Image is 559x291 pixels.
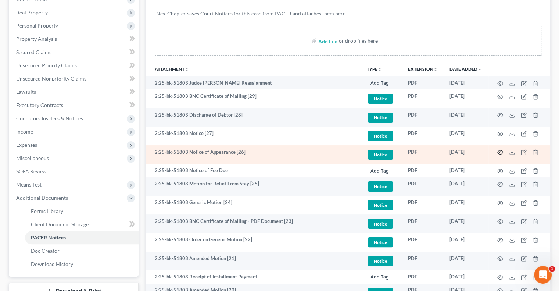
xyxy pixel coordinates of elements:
[146,270,361,283] td: 2:25-bk-51803 Receipt of Installment Payment
[367,149,396,161] a: Notice
[367,275,389,280] button: + Add Tag
[31,221,89,227] span: Client Document Storage
[16,22,58,29] span: Personal Property
[146,164,361,177] td: 2:25-bk-51803 Notice of Fee Due
[402,252,444,270] td: PDF
[367,67,382,72] button: TYPEunfold_more
[444,127,488,146] td: [DATE]
[25,218,139,231] a: Client Document Storage
[444,89,488,108] td: [DATE]
[377,67,382,72] i: unfold_more
[368,200,393,210] span: Notice
[155,66,189,72] a: Attachmentunfold_more
[10,72,139,85] a: Unsecured Nonpriority Claims
[402,89,444,108] td: PDF
[534,266,552,284] iframe: Intercom live chat
[16,168,47,174] span: SOFA Review
[444,164,488,177] td: [DATE]
[402,145,444,164] td: PDF
[433,67,438,72] i: unfold_more
[10,32,139,46] a: Property Analysis
[367,255,396,267] a: Notice
[368,113,393,123] span: Notice
[16,49,51,55] span: Secured Claims
[16,128,33,135] span: Income
[146,89,361,108] td: 2:25-bk-51803 BNC Certificate of Mailing [29]
[10,46,139,59] a: Secured Claims
[10,99,139,112] a: Executory Contracts
[367,273,396,280] a: + Add Tag
[402,164,444,177] td: PDF
[367,236,396,248] a: Notice
[402,214,444,233] td: PDF
[367,79,396,86] a: + Add Tag
[368,219,393,229] span: Notice
[478,67,483,72] i: expand_more
[31,208,63,214] span: Forms Library
[408,66,438,72] a: Extensionunfold_more
[402,196,444,214] td: PDF
[367,167,396,174] a: + Add Tag
[16,75,86,82] span: Unsecured Nonpriority Claims
[16,36,57,42] span: Property Analysis
[444,145,488,164] td: [DATE]
[368,181,393,191] span: Notice
[146,214,361,233] td: 2:25-bk-51803 BNC Certificate of Mailing - PDF Document [23]
[402,233,444,252] td: PDF
[367,218,396,230] a: Notice
[146,127,361,146] td: 2:25-bk-51803 Notice [27]
[16,89,36,95] span: Lawsuits
[367,93,396,105] a: Notice
[367,130,396,142] a: Notice
[146,177,361,196] td: 2:25-bk-51803 Motion for Relief From Stay [25]
[16,195,68,201] span: Additional Documents
[146,145,361,164] td: 2:25-bk-51803 Notice of Appearance [26]
[184,67,189,72] i: unfold_more
[367,111,396,124] a: Notice
[402,76,444,89] td: PDF
[25,244,139,258] a: Doc Creator
[444,76,488,89] td: [DATE]
[444,108,488,127] td: [DATE]
[156,10,540,17] p: NextChapter saves Court Notices for this case from PACER and attaches them here.
[10,85,139,99] a: Lawsuits
[25,231,139,244] a: PACER Notices
[25,258,139,271] a: Download History
[367,199,396,211] a: Notice
[368,237,393,247] span: Notice
[25,205,139,218] a: Forms Library
[402,270,444,283] td: PDF
[402,177,444,196] td: PDF
[444,270,488,283] td: [DATE]
[444,177,488,196] td: [DATE]
[444,233,488,252] td: [DATE]
[146,252,361,270] td: 2:25-bk-51803 Amended Motion [21]
[444,252,488,270] td: [DATE]
[549,266,555,272] span: 1
[31,234,66,241] span: PACER Notices
[10,59,139,72] a: Unsecured Priority Claims
[444,196,488,214] td: [DATE]
[367,169,389,174] button: + Add Tag
[402,108,444,127] td: PDF
[368,150,393,160] span: Notice
[444,214,488,233] td: [DATE]
[368,94,393,104] span: Notice
[146,233,361,252] td: 2:25-bk-51803 Order on Generic Motion [22]
[16,102,63,108] span: Executory Contracts
[146,76,361,89] td: 2:25-bk-51803 Judge [PERSON_NAME] Reassignment
[146,196,361,214] td: 2:25-bk-51803 Generic Motion [24]
[368,256,393,266] span: Notice
[16,155,49,161] span: Miscellaneous
[449,66,483,72] a: Date Added expand_more
[368,131,393,141] span: Notice
[16,181,42,188] span: Means Test
[402,127,444,146] td: PDF
[16,142,37,148] span: Expenses
[367,180,396,192] a: Notice
[16,62,77,68] span: Unsecured Priority Claims
[16,9,48,15] span: Real Property
[367,81,389,86] button: + Add Tag
[31,261,73,267] span: Download History
[16,115,83,121] span: Codebtors Insiders & Notices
